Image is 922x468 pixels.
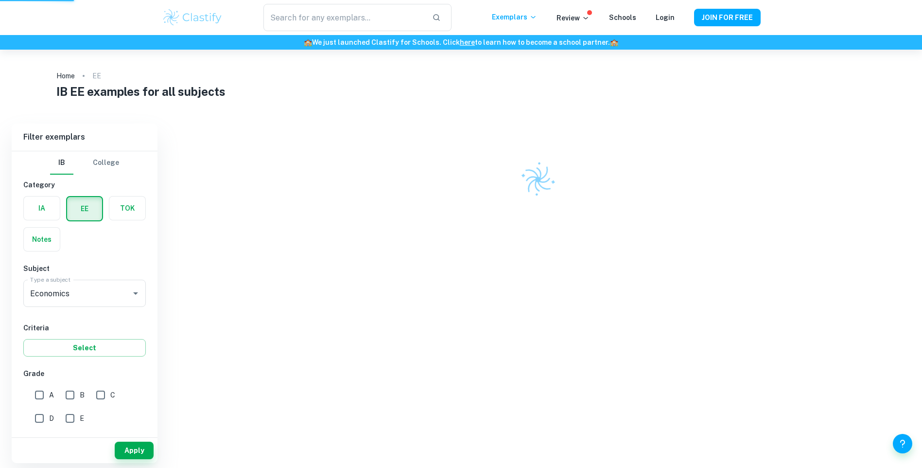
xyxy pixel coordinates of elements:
button: Notes [24,228,60,251]
button: Open [129,287,142,300]
a: Login [656,14,675,21]
span: D [49,413,54,424]
h6: Criteria [23,323,146,333]
button: Apply [115,442,154,459]
button: TOK [109,197,145,220]
label: Type a subject [30,275,70,284]
span: B [80,390,85,400]
button: JOIN FOR FREE [694,9,761,26]
span: E [80,413,84,424]
h6: Filter exemplars [12,124,157,151]
button: Help and Feedback [893,434,912,453]
button: Select [23,339,146,357]
h6: Category [23,180,146,190]
p: EE [92,71,101,81]
span: A [49,390,54,400]
h1: IB EE examples for all subjects [56,83,865,100]
button: EE [67,197,102,220]
h6: Subject [23,263,146,274]
span: 🏫 [610,38,618,46]
a: Schools [609,14,636,21]
div: Filter type choice [50,151,119,175]
button: IB [50,151,73,175]
h6: Grade [23,368,146,379]
h6: We just launched Clastify for Schools. Click to learn how to become a school partner. [2,37,920,48]
img: Clastify logo [514,156,561,203]
button: IA [24,197,60,220]
input: Search for any exemplars... [263,4,424,31]
button: College [93,151,119,175]
p: Review [557,13,590,23]
a: Home [56,69,75,83]
a: here [460,38,475,46]
span: C [110,390,115,400]
span: 🏫 [304,38,312,46]
img: Clastify logo [162,8,224,27]
p: Exemplars [492,12,537,22]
